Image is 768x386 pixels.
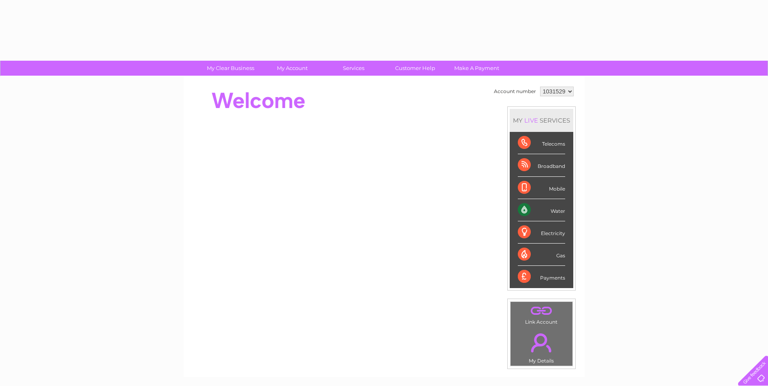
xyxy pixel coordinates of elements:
div: Electricity [518,221,565,244]
div: Mobile [518,177,565,199]
div: Water [518,199,565,221]
div: Broadband [518,154,565,176]
a: . [513,304,570,318]
div: MY SERVICES [510,109,573,132]
a: Customer Help [382,61,449,76]
div: Payments [518,266,565,288]
td: My Details [510,327,573,366]
a: Services [320,61,387,76]
td: Link Account [510,301,573,327]
a: Make A Payment [443,61,510,76]
a: . [513,329,570,357]
div: Gas [518,244,565,266]
a: My Clear Business [197,61,264,76]
div: Telecoms [518,132,565,154]
td: Account number [492,85,538,98]
a: My Account [259,61,325,76]
div: LIVE [523,117,540,124]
